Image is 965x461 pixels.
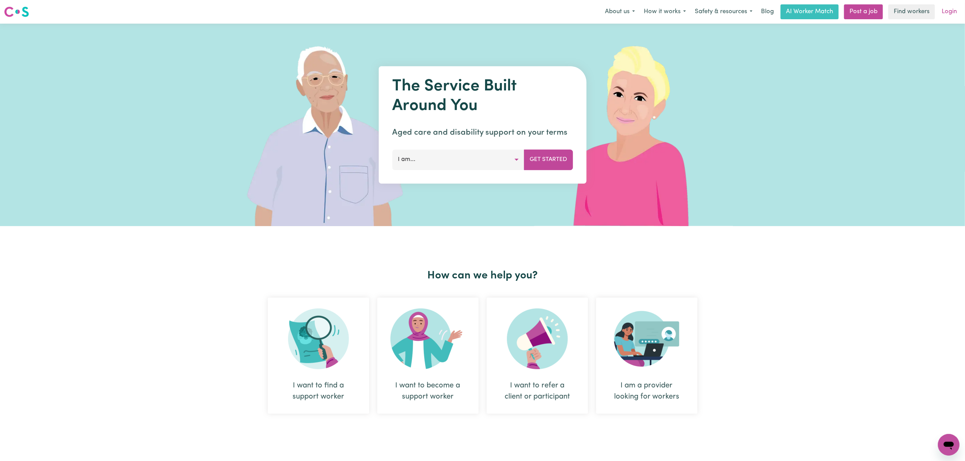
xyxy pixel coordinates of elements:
[690,5,757,19] button: Safety & resources
[487,298,588,414] div: I want to refer a client or participant
[844,4,883,19] a: Post a job
[4,6,29,18] img: Careseekers logo
[268,298,369,414] div: I want to find a support worker
[393,380,462,402] div: I want to become a support worker
[288,308,349,369] img: Search
[392,127,573,139] p: Aged care and disability support on your terms
[757,4,778,19] a: Blog
[377,298,479,414] div: I want to become a support worker
[392,150,524,170] button: I am...
[596,298,697,414] div: I am a provider looking for workers
[524,150,573,170] button: Get Started
[888,4,935,19] a: Find workers
[503,380,572,402] div: I want to refer a client or participant
[614,308,680,369] img: Provider
[284,380,353,402] div: I want to find a support worker
[390,308,465,369] img: Become Worker
[392,77,573,116] h1: The Service Built Around You
[264,269,702,282] h2: How can we help you?
[4,4,29,20] a: Careseekers logo
[938,434,960,456] iframe: Button to launch messaging window, conversation in progress
[639,5,690,19] button: How it works
[601,5,639,19] button: About us
[612,380,681,402] div: I am a provider looking for workers
[938,4,961,19] a: Login
[781,4,839,19] a: AI Worker Match
[507,308,568,369] img: Refer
